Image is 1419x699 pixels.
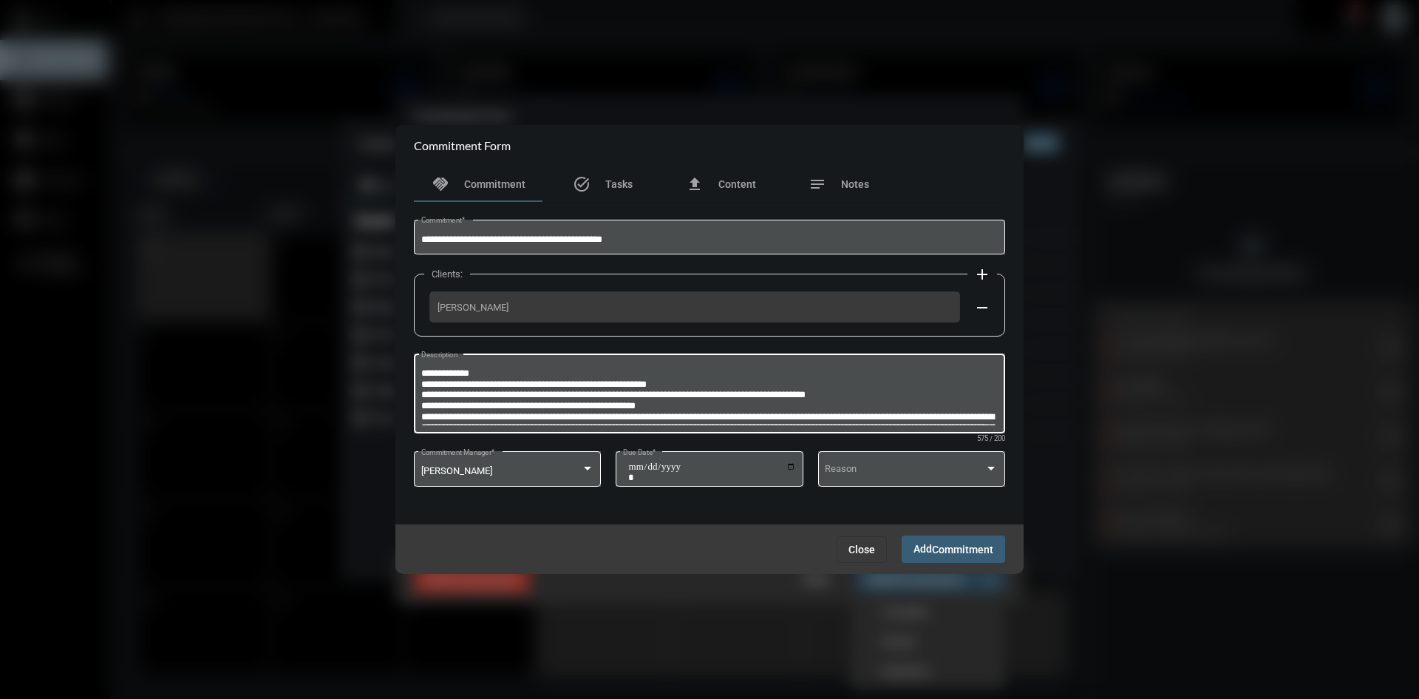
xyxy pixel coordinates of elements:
[973,266,991,283] mat-icon: add
[841,178,869,190] span: Notes
[902,536,1005,563] button: AddCommitment
[848,544,875,556] span: Close
[973,299,991,317] mat-icon: remove
[424,269,470,280] label: Clients:
[913,543,993,555] span: Add
[421,465,492,476] span: [PERSON_NAME]
[432,175,449,193] mat-icon: handshake
[414,138,511,152] h2: Commitment Form
[977,435,1005,443] mat-hint: 575 / 200
[438,302,952,313] span: [PERSON_NAME]
[605,178,633,190] span: Tasks
[573,175,591,193] mat-icon: task_alt
[686,175,704,193] mat-icon: file_upload
[809,175,826,193] mat-icon: notes
[718,178,756,190] span: Content
[837,536,887,563] button: Close
[464,178,525,190] span: Commitment
[932,544,993,556] span: Commitment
